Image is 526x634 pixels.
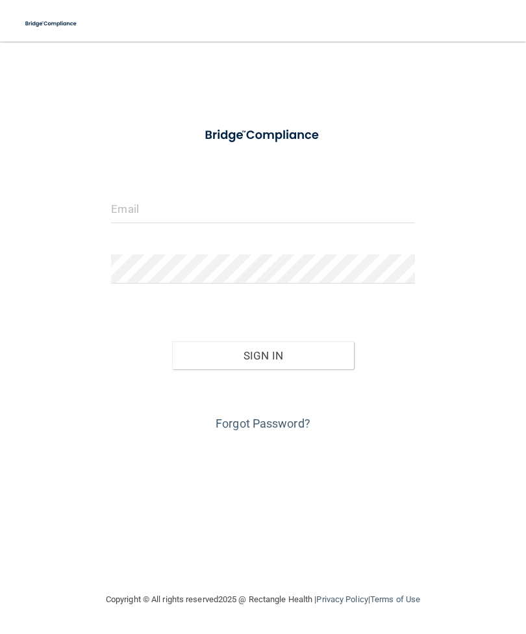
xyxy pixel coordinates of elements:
[26,579,500,620] div: Copyright © All rights reserved 2025 @ Rectangle Health | |
[192,119,334,151] img: bridge_compliance_login_screen.278c3ca4.svg
[370,594,420,604] a: Terms of Use
[172,341,354,370] button: Sign In
[19,10,83,37] img: bridge_compliance_login_screen.278c3ca4.svg
[216,417,310,430] a: Forgot Password?
[111,194,414,223] input: Email
[316,594,368,604] a: Privacy Policy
